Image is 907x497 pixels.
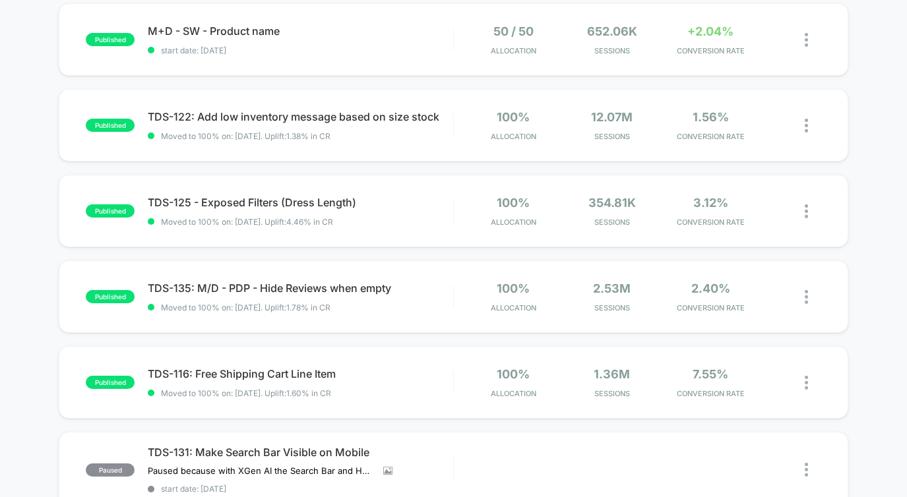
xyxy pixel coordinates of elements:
span: start date: [DATE] [148,45,453,55]
span: published [86,290,135,303]
img: close [805,376,808,390]
span: CONVERSION RATE [664,389,757,398]
span: Allocation [491,46,536,55]
span: 100% [497,281,530,295]
span: TDS-135: M/D - PDP - Hide Reviews when empty [148,281,453,295]
span: Sessions [566,132,658,141]
span: 100% [497,196,530,210]
span: CONVERSION RATE [664,132,757,141]
span: 1.36M [594,367,630,381]
span: 2.40% [691,281,730,295]
img: close [805,119,808,132]
span: published [86,376,135,389]
span: 652.06k [587,24,637,38]
span: TDS-122: Add low inventory message based on size stock [148,110,453,123]
span: Allocation [491,132,536,141]
span: M+D - SW - Product name [148,24,453,38]
img: close [805,204,808,218]
span: 100% [497,110,530,124]
span: start date: [DATE] [148,484,453,494]
span: Allocation [491,389,536,398]
span: published [86,33,135,46]
span: TDS-125 - Exposed Filters (Dress Length) [148,196,453,209]
span: 12.07M [591,110,633,124]
span: 3.12% [693,196,728,210]
span: Paused because with XGen AI the Search Bar and Hamburger Menu must be separated, no option to kee... [148,465,373,476]
img: close [805,463,808,477]
span: 100% [497,367,530,381]
span: paused [86,463,135,477]
span: CONVERSION RATE [664,46,757,55]
img: close [805,290,808,304]
span: published [86,119,135,132]
span: CONVERSION RATE [664,218,757,227]
span: Moved to 100% on: [DATE] . Uplift: 1.38% in CR [161,131,330,141]
span: Moved to 100% on: [DATE] . Uplift: 1.78% in CR [161,303,330,312]
span: 7.55% [693,367,728,381]
span: Sessions [566,389,658,398]
span: Sessions [566,218,658,227]
span: CONVERSION RATE [664,303,757,312]
span: Allocation [491,303,536,312]
span: Sessions [566,303,658,312]
span: TDS-116: Free Shipping Cart Line Item [148,367,453,380]
span: 50 / 50 [493,24,534,38]
span: Allocation [491,218,536,227]
span: +2.04% [687,24,734,38]
span: Moved to 100% on: [DATE] . Uplift: 1.60% in CR [161,388,331,398]
span: 1.56% [693,110,729,124]
span: published [86,204,135,218]
span: 354.81k [588,196,636,210]
span: Moved to 100% on: [DATE] . Uplift: 4.46% in CR [161,217,333,227]
span: TDS-131: Make Search Bar Visible on Mobile [148,446,453,459]
span: Sessions [566,46,658,55]
img: close [805,33,808,47]
span: 2.53M [593,281,631,295]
